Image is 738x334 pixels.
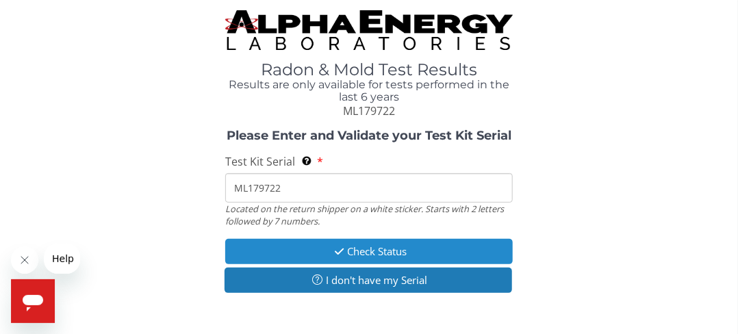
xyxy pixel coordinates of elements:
[227,128,511,143] strong: Please Enter and Validate your Test Kit Serial
[225,203,512,228] div: Located on the return shipper on a white sticker. Starts with 2 letters followed by 7 numbers.
[11,279,55,323] iframe: Button to launch messaging window
[11,246,38,274] iframe: Close message
[225,268,511,293] button: I don't have my Serial
[44,244,80,274] iframe: Message from company
[225,61,512,79] h1: Radon & Mold Test Results
[225,79,512,103] h4: Results are only available for tests performed in the last 6 years
[225,239,512,264] button: Check Status
[225,10,512,50] img: TightCrop.jpg
[343,103,395,118] span: ML179722
[225,154,295,169] span: Test Kit Serial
